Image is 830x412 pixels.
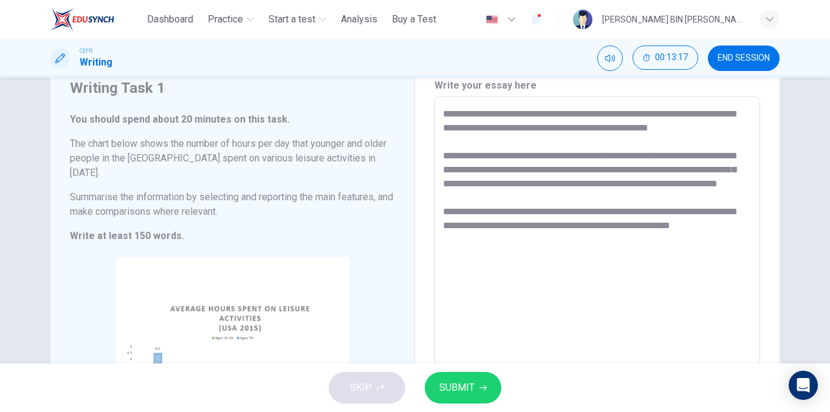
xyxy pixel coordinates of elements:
[142,8,198,30] button: Dashboard
[602,12,746,27] div: [PERSON_NAME] BIN [PERSON_NAME]
[70,230,184,241] strong: Write at least 150 words.
[269,12,315,27] span: Start a test
[70,137,395,180] h6: The chart below shows the number of hours per day that younger and older people in the [GEOGRAPHI...
[80,55,112,70] h1: Writing
[434,78,760,93] h6: Write your essay here
[50,7,114,32] img: ELTC logo
[80,47,92,55] span: CEFR
[425,372,501,404] button: SUBMIT
[70,112,395,127] h6: You should spend about 20 minutes on this task.
[718,53,770,63] span: END SESSION
[203,8,259,30] button: Practice
[655,53,688,62] span: 00:13:17
[789,371,818,400] div: Open Intercom Messenger
[633,46,698,71] div: Hide
[708,46,780,71] button: END SESSION
[439,379,475,396] span: SUBMIT
[387,8,441,30] button: Buy a Test
[341,12,377,27] span: Analysis
[597,46,623,71] div: Mute
[70,78,395,98] h4: Writing Task 1
[484,15,499,24] img: en
[573,10,592,29] img: Profile picture
[70,190,395,219] h6: Summarise the information by selecting and reporting the main features, and make comparisons wher...
[208,12,243,27] span: Practice
[264,8,331,30] button: Start a test
[633,46,698,70] button: 00:13:17
[392,12,436,27] span: Buy a Test
[147,12,193,27] span: Dashboard
[50,7,142,32] a: ELTC logo
[336,8,382,30] button: Analysis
